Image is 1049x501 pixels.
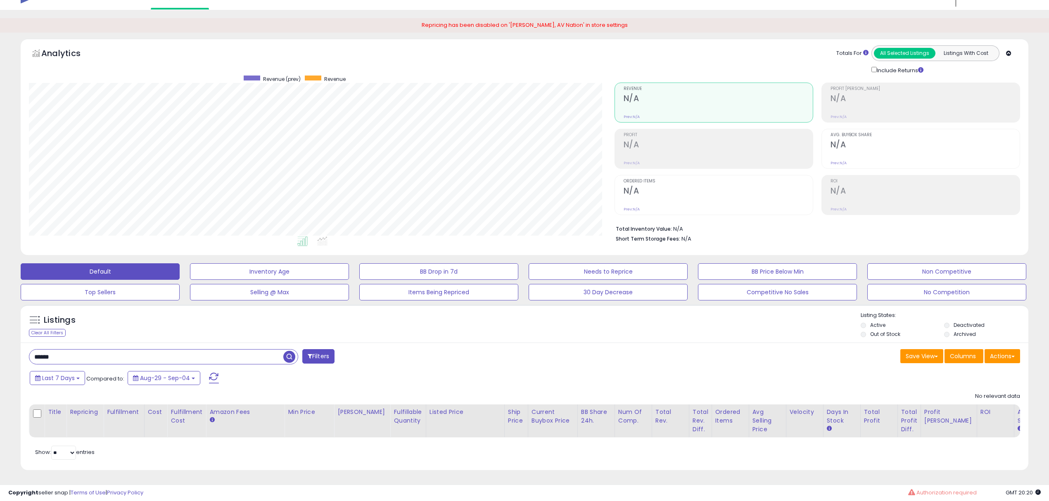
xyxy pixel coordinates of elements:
button: BB Price Below Min [698,263,857,280]
div: Clear All Filters [29,329,66,337]
small: Prev: N/A [831,114,847,119]
span: ROI [831,179,1020,184]
p: Listing States: [861,312,1028,319]
div: Fulfillment Cost [171,408,202,425]
h2: N/A [831,94,1020,105]
span: N/A [681,235,691,243]
div: Ordered Items [715,408,745,425]
div: Avg Selling Price [752,408,783,434]
button: Inventory Age [190,263,349,280]
div: Total Profit [864,408,894,425]
button: Top Sellers [21,284,180,300]
div: Cost [148,408,164,416]
button: No Competition [867,284,1026,300]
div: Total Profit Diff. [901,408,917,434]
div: Listed Price [430,408,501,416]
span: Profit [624,133,813,137]
strong: Copyright [8,489,38,496]
b: Total Inventory Value: [616,225,672,232]
div: Min Price [288,408,330,416]
h5: Analytics [41,47,97,61]
label: Archived [954,331,976,338]
small: Prev: N/A [624,207,640,212]
button: Columns [945,349,983,363]
label: Out of Stock [870,331,900,338]
button: Needs to Reprice [529,263,688,280]
button: Aug-29 - Sep-04 [128,371,200,385]
span: Columns [950,352,976,360]
button: Filters [302,349,335,364]
label: Deactivated [954,321,985,328]
span: Profit [PERSON_NAME] [831,87,1020,91]
small: Prev: N/A [831,207,847,212]
h2: N/A [624,140,813,151]
h2: N/A [831,140,1020,151]
div: ROI [980,408,1011,416]
button: Save View [900,349,943,363]
div: Totals For [836,50,869,57]
span: Ordered Items [624,179,813,184]
span: Show: entries [35,448,95,456]
h2: N/A [831,186,1020,197]
span: Last 7 Days [42,374,75,382]
div: Fulfillment [107,408,140,416]
div: Ship Price [508,408,524,425]
div: Fulfillable Quantity [394,408,422,425]
h5: Listings [44,314,76,326]
div: Profit [PERSON_NAME] [924,408,973,425]
div: No relevant data [975,392,1020,400]
div: Avg BB Share [1018,408,1048,425]
span: Revenue [324,76,346,83]
div: Amazon Fees [209,408,281,416]
h2: N/A [624,186,813,197]
span: Avg. Buybox Share [831,133,1020,137]
label: Active [870,321,885,328]
div: [PERSON_NAME] [337,408,387,416]
div: Num of Comp. [618,408,648,425]
div: Total Rev. Diff. [693,408,708,434]
li: N/A [616,223,1014,233]
button: Actions [985,349,1020,363]
span: Repricing has been disabled on '[PERSON_NAME], AV Nation' in store settings [422,21,628,29]
small: Prev: N/A [624,114,640,119]
button: Default [21,263,180,280]
button: Selling @ Max [190,284,349,300]
div: Include Returns [865,65,933,75]
button: Listings With Cost [935,48,997,59]
div: Velocity [790,408,820,416]
button: Last 7 Days [30,371,85,385]
div: Title [48,408,63,416]
small: Prev: N/A [624,161,640,165]
span: Aug-29 - Sep-04 [140,374,190,382]
small: Avg BB Share. [1018,425,1023,432]
b: Short Term Storage Fees: [616,235,680,242]
span: Revenue (prev) [263,76,301,83]
div: BB Share 24h. [581,408,611,425]
small: Amazon Fees. [209,416,214,424]
span: Compared to: [86,375,124,383]
button: All Selected Listings [874,48,935,59]
div: Repricing [70,408,100,416]
button: Non Competitive [867,263,1026,280]
small: Days In Stock. [827,425,832,432]
button: 30 Day Decrease [529,284,688,300]
div: Days In Stock [827,408,857,425]
span: Revenue [624,87,813,91]
div: Current Buybox Price [532,408,574,425]
a: Privacy Policy [107,489,143,496]
span: Authorization required [916,489,977,496]
button: BB Drop in 7d [359,263,518,280]
a: Terms of Use [71,489,106,496]
button: Items Being Repriced [359,284,518,300]
div: Total Rev. [655,408,686,425]
div: seller snap | | [8,489,143,497]
button: Competitive No Sales [698,284,857,300]
span: 2025-09-12 20:20 GMT [1006,489,1041,496]
small: Prev: N/A [831,161,847,165]
h2: N/A [624,94,813,105]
